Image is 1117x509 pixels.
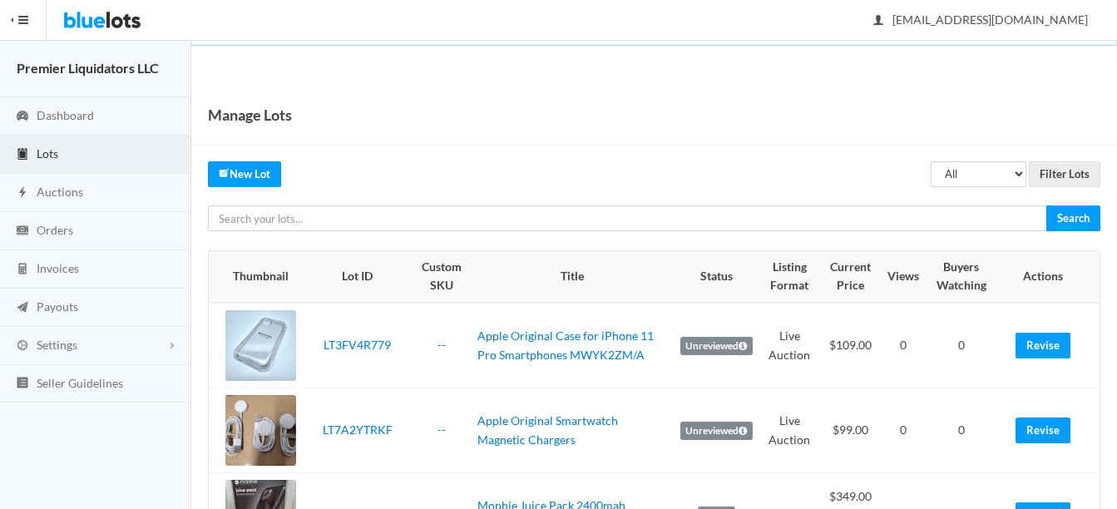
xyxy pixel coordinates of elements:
[14,300,31,316] ion-icon: paper plane
[926,388,996,473] td: 0
[881,388,926,473] td: 0
[37,146,58,161] span: Lots
[219,167,230,178] ion-icon: create
[14,185,31,201] ion-icon: flash
[303,251,413,303] th: Lot ID
[1029,161,1100,187] input: Filter Lots
[477,413,618,447] a: Apple Original Smartwatch Magnetic Chargers
[14,147,31,163] ion-icon: clipboard
[437,338,446,352] a: --
[674,251,759,303] th: Status
[208,205,1047,231] input: Search your lots...
[874,12,1088,27] span: [EMAIL_ADDRESS][DOMAIN_NAME]
[37,299,78,314] span: Payouts
[820,251,881,303] th: Current Price
[37,223,73,237] span: Orders
[680,337,753,355] label: Unreviewed
[477,329,654,362] a: Apple Original Case for iPhone 11 Pro Smartphones MWYK2ZM/A
[437,423,446,437] a: --
[413,251,471,303] th: Custom SKU
[870,13,887,29] ion-icon: person
[37,108,94,122] span: Dashboard
[820,388,881,473] td: $99.00
[323,423,393,437] a: LT7A2YTRKF
[820,303,881,388] td: $109.00
[14,339,31,354] ion-icon: cog
[17,60,159,76] strong: Premier Liquidators LLC
[881,303,926,388] td: 0
[14,376,31,392] ion-icon: list box
[1016,333,1070,358] a: Revise
[14,109,31,125] ion-icon: speedometer
[37,185,83,199] span: Auctions
[14,262,31,278] ion-icon: calculator
[996,251,1100,303] th: Actions
[926,251,996,303] th: Buyers Watching
[208,161,281,187] a: createNew Lot
[1046,205,1100,231] input: Search
[759,303,820,388] td: Live Auction
[1016,418,1070,443] a: Revise
[208,102,292,127] h1: Manage Lots
[680,422,753,440] label: Unreviewed
[759,388,820,473] td: Live Auction
[324,338,391,352] a: LT3FV4R779
[881,251,926,303] th: Views
[759,251,820,303] th: Listing Format
[14,224,31,240] ion-icon: cash
[926,303,996,388] td: 0
[37,376,123,390] span: Seller Guidelines
[471,251,674,303] th: Title
[37,261,79,275] span: Invoices
[209,251,303,303] th: Thumbnail
[37,338,77,352] span: Settings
